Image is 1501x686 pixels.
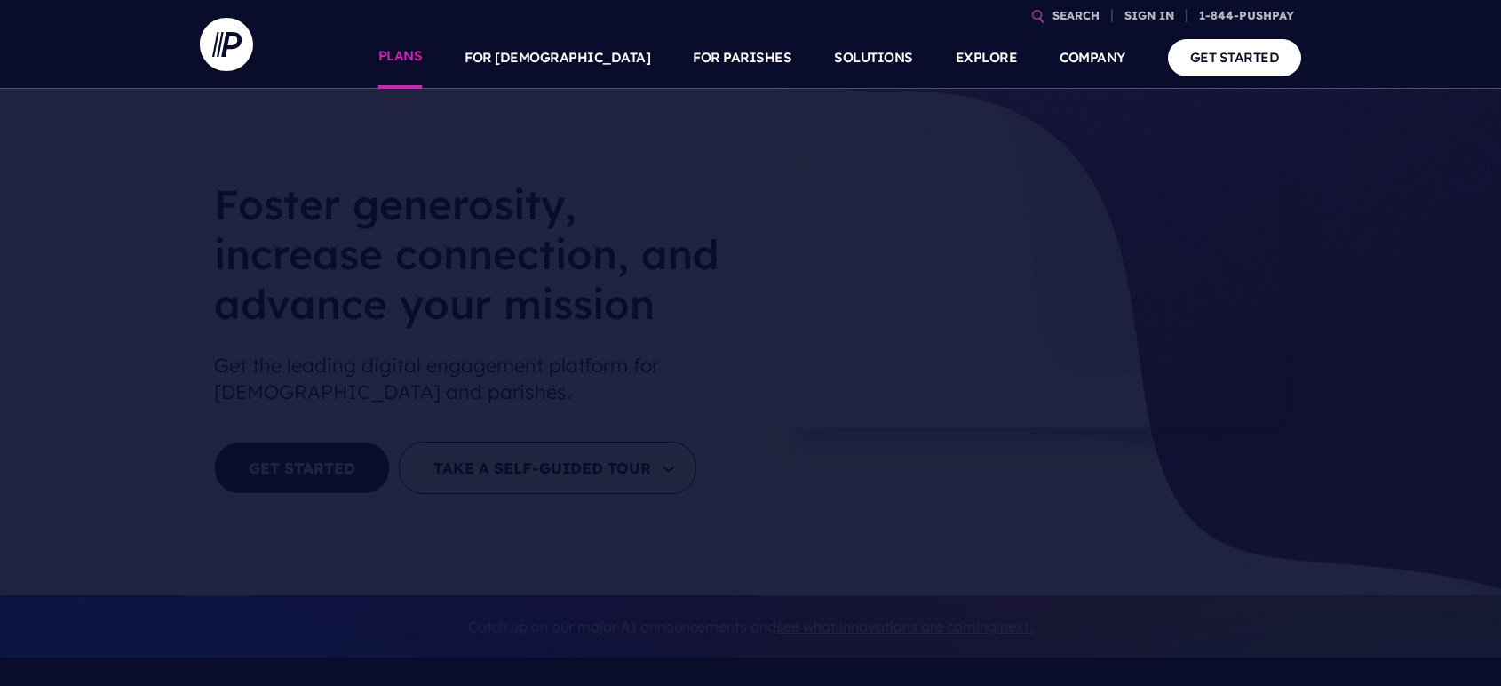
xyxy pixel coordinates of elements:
[1060,27,1125,89] a: COMPANY
[465,27,650,89] a: FOR [DEMOGRAPHIC_DATA]
[693,27,791,89] a: FOR PARISHES
[378,27,423,89] a: PLANS
[1168,39,1302,76] a: GET STARTED
[956,27,1018,89] a: EXPLORE
[834,27,913,89] a: SOLUTIONS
